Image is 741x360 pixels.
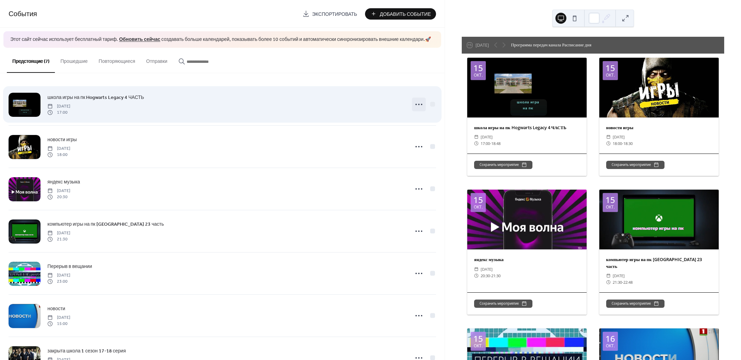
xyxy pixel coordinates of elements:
[47,263,92,270] span: Перерыв в вещании
[474,300,532,308] button: Сохранить мероприятие
[47,178,80,185] span: яндекс музыка
[47,136,77,144] a: новости игры
[47,262,92,270] a: Перерыв в вещании
[47,230,70,236] span: [DATE]
[55,48,93,72] button: Прошедшие
[47,272,70,278] span: [DATE]
[491,272,501,279] span: 21:30
[511,42,591,48] div: Программа передач канала Расписание дня
[605,64,615,72] div: 15
[119,35,160,44] a: Обновить сейчас
[606,272,611,279] div: ​
[623,140,633,147] span: 18:30
[605,196,615,204] div: 15
[613,134,625,140] span: [DATE]
[613,279,622,285] span: 21:30
[474,161,532,169] button: Сохранить мероприятие
[606,279,611,285] div: ​
[491,140,501,147] span: 18:48
[474,134,479,140] div: ​
[467,124,587,131] div: школа игры на пк Hogwarts Legacy 4 ЧАСТЬ
[606,344,615,348] div: окт.
[47,103,70,109] span: [DATE]
[7,48,55,73] button: Предстоящие (7)
[47,347,126,355] span: закрыта школа 1 сезон 17-18 серия
[622,279,623,285] span: -
[47,178,80,186] a: яндекс музыка
[47,152,70,158] span: 18:00
[467,256,587,263] div: яндекс музыка
[312,11,357,18] span: Экспортировать
[365,8,436,20] button: Добавить Событие
[47,94,144,101] span: школа игры на пк Hogwarts Legacy 4 ЧАСТЬ
[606,140,611,147] div: ​
[490,272,491,279] span: -
[481,140,490,147] span: 17:00
[613,140,622,147] span: 18:00
[141,48,173,72] button: Отправки
[47,305,65,313] a: новости
[47,236,70,243] span: 21:30
[599,124,719,131] div: новости игры
[47,194,70,200] span: 20:30
[47,93,144,101] a: школа игры на пк Hogwarts Legacy 4 ЧАСТЬ
[613,272,625,279] span: [DATE]
[481,266,493,272] span: [DATE]
[474,73,483,77] div: окт.
[473,335,483,343] div: 15
[47,145,70,151] span: [DATE]
[297,8,362,20] a: Экспортировать
[47,347,126,355] a: закрыта школа 1 сезон 17-18 серия
[481,134,493,140] span: [DATE]
[490,140,491,147] span: -
[47,220,164,228] a: компьютер игры на пк [GEOGRAPHIC_DATA] 23 часть
[606,134,611,140] div: ​
[606,205,615,209] div: окт.
[474,344,483,348] div: окт.
[47,279,70,285] span: 23:00
[47,188,70,194] span: [DATE]
[47,110,70,116] span: 17:00
[623,279,633,285] span: 22:48
[606,161,664,169] button: Сохранить мероприятие
[474,140,479,147] div: ​
[9,8,37,21] span: События
[606,73,615,77] div: окт.
[599,256,719,269] div: компьютер игры на пк [GEOGRAPHIC_DATA] 23 часть
[380,11,431,18] span: Добавить Событие
[622,140,623,147] span: -
[10,36,431,43] span: Этот сайт сейчас использует бесплатный тариф. создавать больше календарей, показывать более 10 со...
[481,272,490,279] span: 20:30
[473,196,483,204] div: 15
[47,305,65,312] span: новости
[93,48,141,72] button: Повторяющиеся
[605,335,615,343] div: 16
[47,321,70,327] span: 15:00
[474,272,479,279] div: ​
[47,314,70,320] span: [DATE]
[474,205,483,209] div: окт.
[473,64,483,72] div: 15
[474,266,479,272] div: ​
[606,300,664,308] button: Сохранить мероприятие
